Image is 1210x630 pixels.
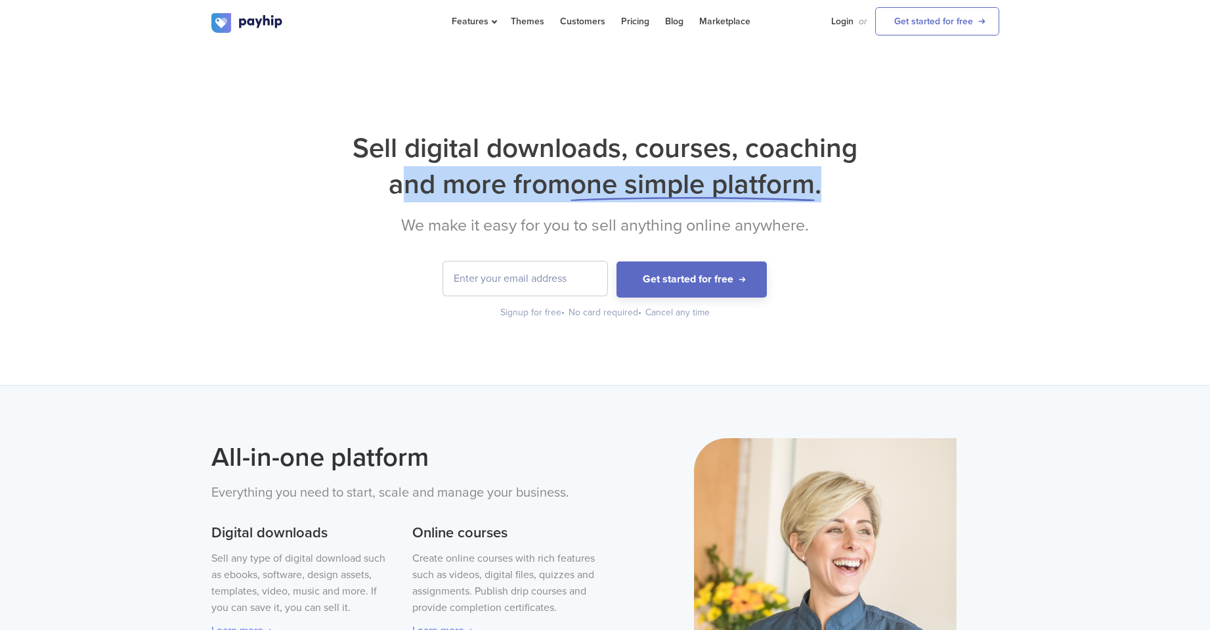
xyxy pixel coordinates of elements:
h2: All-in-one platform [211,438,595,476]
span: . [815,168,821,201]
a: Get started for free [875,7,999,35]
div: Cancel any time [645,306,710,319]
span: • [561,307,565,318]
div: Signup for free [500,306,566,319]
h2: We make it easy for you to sell anything online anywhere. [211,215,999,235]
div: No card required [569,306,643,319]
span: one simple platform [571,168,815,201]
h3: Digital downloads [211,523,394,544]
p: Create online courses with rich features such as videos, digital files, quizzes and assignments. ... [412,551,595,616]
p: Sell any type of digital download such as ebooks, software, design assets, templates, video, musi... [211,551,394,616]
img: logo.svg [211,13,284,33]
span: • [638,307,641,318]
p: Everything you need to start, scale and manage your business. [211,483,595,503]
span: Features [452,16,495,27]
button: Get started for free [616,261,767,298]
input: Enter your email address [443,261,607,296]
h3: Online courses [412,523,595,544]
h1: Sell digital downloads, courses, coaching and more from [211,130,999,202]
